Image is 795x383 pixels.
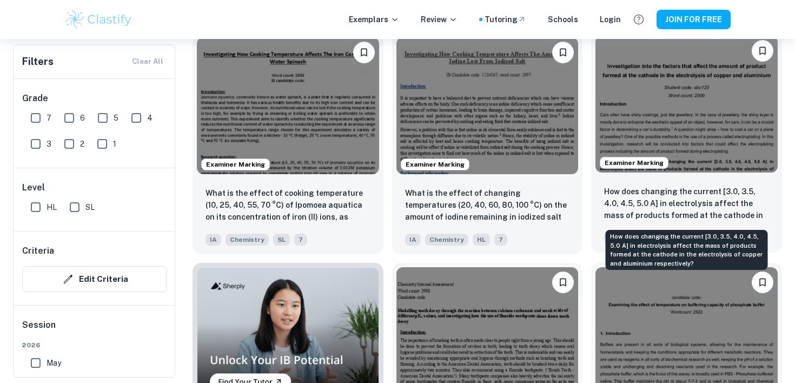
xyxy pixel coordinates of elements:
[591,33,782,254] a: Examiner MarkingPlease log in to bookmark exemplarsHow does changing the current [3.0, 3.5, 4.0, ...
[22,319,167,340] h6: Session
[405,234,421,246] span: IA
[548,14,578,25] a: Schools
[396,37,579,174] img: Chemistry IA example thumbnail: What is the effect of changing temperatu
[85,201,95,213] span: SL
[657,10,731,29] button: JOIN FOR FREE
[630,10,648,29] button: Help and Feedback
[273,234,290,246] span: SL
[600,158,668,168] span: Examiner Marking
[392,33,583,254] a: Examiner MarkingPlease log in to bookmark exemplarsWhat is the effect of changing temperatures (2...
[595,36,778,172] img: Chemistry IA example thumbnail: How does changing the current [3.0, 3.5,
[752,272,773,293] button: Please log in to bookmark exemplars
[552,42,574,63] button: Please log in to bookmark exemplars
[113,138,116,150] span: 1
[22,92,167,105] h6: Grade
[485,14,526,25] a: Tutoring
[22,181,167,194] h6: Level
[206,234,221,246] span: IA
[401,160,469,169] span: Examiner Marking
[202,160,269,169] span: Examiner Marking
[353,42,375,63] button: Please log in to bookmark exemplars
[494,234,507,246] span: 7
[600,14,621,25] a: Login
[47,357,61,369] span: May
[193,33,383,254] a: Examiner MarkingPlease log in to bookmark exemplarsWhat is the effect of cooking temperature (10,...
[197,37,379,174] img: Chemistry IA example thumbnail: What is the effect of cooking temperatur
[47,112,51,124] span: 7
[421,14,458,25] p: Review
[147,112,153,124] span: 4
[114,112,118,124] span: 5
[206,187,370,224] p: What is the effect of cooking temperature (10, 25, 40, 55, 70 °C) of Ipomoea aquatica on its conc...
[226,234,269,246] span: Chemistry
[80,112,85,124] span: 6
[606,230,768,270] div: How does changing the current [3.0, 3.5, 4.0, 4.5, 5.0 A] in electrolysis affect the mass of prod...
[752,40,773,62] button: Please log in to bookmark exemplars
[552,272,574,293] button: Please log in to bookmark exemplars
[80,138,84,150] span: 2
[473,234,490,246] span: HL
[22,340,167,350] span: 2026
[294,234,307,246] span: 7
[22,266,167,292] button: Edit Criteria
[22,54,54,69] h6: Filters
[47,201,57,213] span: HL
[47,138,51,150] span: 3
[349,14,399,25] p: Exemplars
[405,187,570,224] p: What is the effect of changing temperatures (20, 40, 60, 80, 100 °C) on the amount of iodine rema...
[64,9,133,30] img: Clastify logo
[604,186,769,222] p: How does changing the current [3.0, 3.5, 4.0, 4.5, 5.0 A] in electrolysis affect the mass of prod...
[425,234,468,246] span: Chemistry
[22,245,54,257] h6: Criteria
